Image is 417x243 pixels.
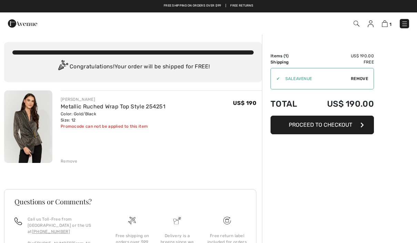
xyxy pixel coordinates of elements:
[271,92,308,116] td: Total
[28,216,101,235] p: Call us Toll-Free from [GEOGRAPHIC_DATA] or the US at
[308,92,374,116] td: US$ 190.00
[56,60,70,74] img: Congratulation2.svg
[271,76,280,82] div: ✔
[164,3,221,8] a: Free shipping on orders over $99
[233,100,256,106] span: US$ 190
[285,54,287,58] span: 1
[61,123,165,129] div: Promocode can not be applied to this item
[61,158,78,164] div: Remove
[128,217,136,224] img: Free shipping on orders over $99
[32,229,70,234] a: [PHONE_NUMBER]
[14,217,22,225] img: call
[271,59,308,65] td: Shipping
[351,76,368,82] span: Remove
[382,19,391,28] a: 1
[308,59,374,65] td: Free
[12,60,254,74] div: Congratulations! Your order will be shipped for FREE!
[8,20,37,26] a: 1ère Avenue
[8,17,37,30] img: 1ère Avenue
[308,53,374,59] td: US$ 190.00
[271,53,308,59] td: Items ( )
[61,96,165,103] div: [PERSON_NAME]
[230,3,253,8] a: Free Returns
[4,90,52,163] img: Metallic Ruched Wrap Top Style 254251
[280,68,351,89] input: Promo code
[14,198,246,205] h3: Questions or Comments?
[389,22,391,27] span: 1
[382,20,388,27] img: Shopping Bag
[271,116,374,134] button: Proceed to Checkout
[61,103,165,110] a: Metallic Ruched Wrap Top Style 254251
[368,20,374,27] img: My Info
[223,217,231,224] img: Free shipping on orders over $99
[289,121,352,128] span: Proceed to Checkout
[354,21,359,27] img: Search
[401,20,408,27] img: Menu
[61,111,165,123] div: Color: Gold/Black Size: 12
[173,217,181,224] img: Delivery is a breeze since we pay the duties!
